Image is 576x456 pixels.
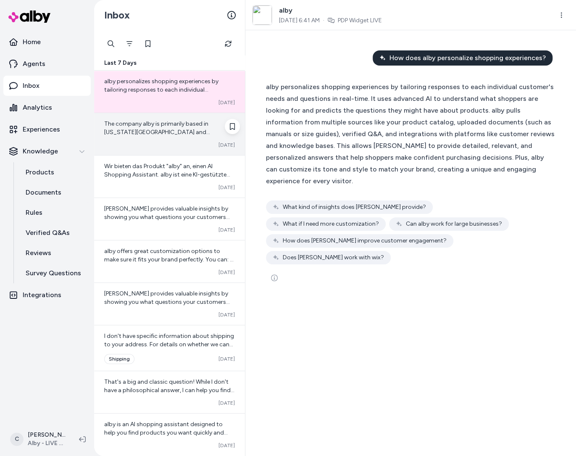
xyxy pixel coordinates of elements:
a: Analytics [3,98,91,118]
a: That's a big and classic question! While I don't have a philosophical answer, I can help you find... [94,371,245,413]
p: Home [23,37,41,47]
span: [DATE] 6:41 AM [279,16,320,25]
a: PDP Widget LIVE [338,16,382,25]
span: That's a big and classic question! While I don't have a philosophical answer, I can help you find... [104,378,234,436]
div: shipping [104,354,134,364]
button: See more [266,269,283,286]
span: [DATE] [218,184,235,191]
a: I don't have specific information about shipping to your address. For details on whether we can s... [94,325,245,371]
span: The company alby is primarily based in [US_STATE][GEOGRAPHIC_DATA] and [GEOGRAPHIC_DATA], [US_STA... [104,120,234,203]
span: alby personalizes shopping experiences by tailoring responses to each individual customer's needs... [266,83,555,185]
p: Survey Questions [26,268,81,278]
button: C[PERSON_NAME]Alby - LIVE on [DOMAIN_NAME] [5,426,72,453]
span: [DATE] [218,442,235,449]
a: Home [3,32,91,52]
span: Can alby work for large businesses? [406,220,502,228]
span: [DATE] [218,99,235,106]
p: Products [26,167,54,177]
a: Wir bieten das Produkt "alby" an, einen AI Shopping Assistant. alby ist eine KI-gestützte Shoppin... [94,155,245,198]
button: Refresh [220,35,237,52]
a: alby offers great customization options to make sure it fits your brand perfectly. You can: - Cus... [94,240,245,282]
p: Integrations [23,290,61,300]
span: alby offers great customization options to make sure it fits your brand perfectly. You can: - Cus... [104,248,234,398]
span: What kind of insights does [PERSON_NAME] provide? [283,203,426,211]
a: Integrations [3,285,91,305]
a: Reviews [17,243,91,263]
span: alby [279,5,382,16]
p: Inbox [23,81,39,91]
a: Rules [17,203,91,223]
span: [DATE] [218,227,235,233]
a: [PERSON_NAME] provides valuable insights by showing you what questions your customers are asking ... [94,282,245,325]
img: alby.com [252,5,272,25]
span: Last 7 Days [104,59,137,67]
a: Documents [17,182,91,203]
a: alby personalizes shopping experiences by tailoring responses to each individual customer's needs... [94,71,245,113]
p: Experiences [23,124,60,134]
span: [DATE] [218,400,235,406]
span: [PERSON_NAME] provides valuable insights by showing you what questions your customers are asking ... [104,290,234,406]
span: How does alby personalize shopping experiences? [389,53,546,63]
h2: Inbox [104,9,130,21]
p: Verified Q&As [26,228,70,238]
span: [PERSON_NAME] provides valuable insights by showing you what questions your customers are asking ... [104,205,234,322]
p: [PERSON_NAME] [28,431,66,439]
img: alby Logo [8,11,50,23]
p: Agents [23,59,45,69]
a: Agents [3,54,91,74]
a: Inbox [3,76,91,96]
span: [DATE] [218,311,235,318]
p: Reviews [26,248,51,258]
span: [DATE] [218,356,235,362]
button: Knowledge [3,141,91,161]
p: Rules [26,208,42,218]
span: [DATE] [218,142,235,148]
span: · [323,16,324,25]
a: alby is an AI shopping assistant designed to help you find products you want quickly and easily. ... [94,413,245,456]
span: Alby - LIVE on [DOMAIN_NAME] [28,439,66,448]
span: What if I need more customization? [283,220,379,228]
span: How does [PERSON_NAME] improve customer engagement? [283,237,447,245]
button: Filter [121,35,138,52]
a: Verified Q&As [17,223,91,243]
span: I don't have specific information about shipping to your address. For details on whether we can s... [104,332,234,415]
a: Survey Questions [17,263,91,283]
span: Wir bieten das Produkt "alby" an, einen AI Shopping Assistant. alby ist eine KI-gestützte Shoppin... [104,163,234,329]
p: Analytics [23,103,52,113]
p: Knowledge [23,146,58,156]
a: The company alby is primarily based in [US_STATE][GEOGRAPHIC_DATA] and [GEOGRAPHIC_DATA], [US_STA... [94,113,245,155]
span: Does [PERSON_NAME] work with wix? [283,253,384,262]
a: Experiences [3,119,91,140]
span: alby personalizes shopping experiences by tailoring responses to each individual customer's needs... [104,78,235,219]
p: Documents [26,187,61,198]
span: C [10,432,24,446]
a: [PERSON_NAME] provides valuable insights by showing you what questions your customers are asking ... [94,198,245,240]
span: [DATE] [218,269,235,276]
a: Products [17,162,91,182]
